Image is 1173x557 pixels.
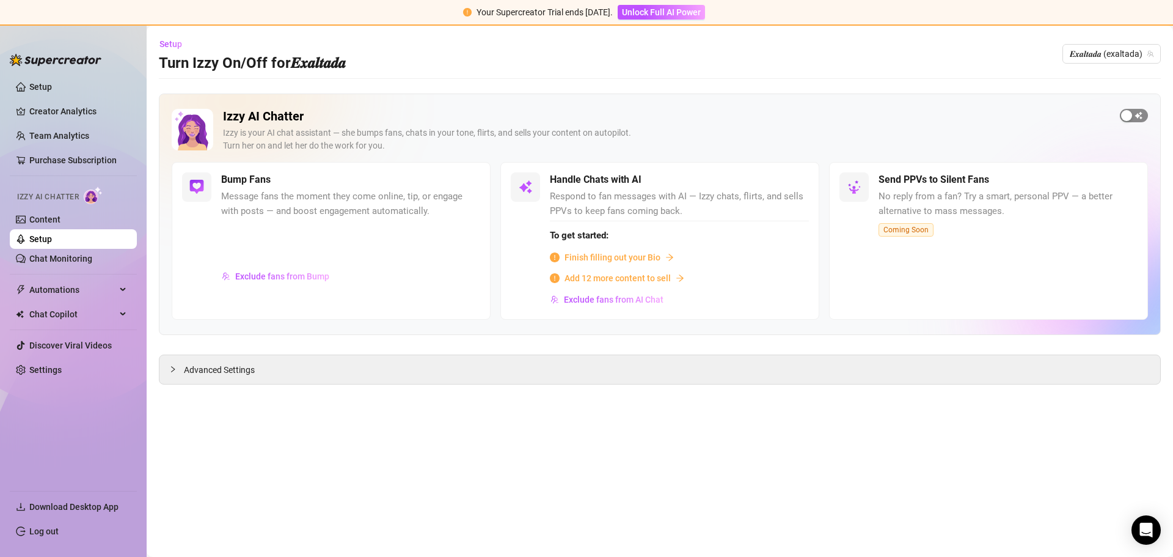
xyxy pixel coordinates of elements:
span: Respond to fan messages with AI — Izzy chats, flirts, and sells PPVs to keep fans coming back. [550,190,809,218]
span: Add 12 more content to sell [565,271,671,285]
strong: To get started: [550,230,608,241]
a: Discover Viral Videos [29,341,112,350]
button: Exclude fans from AI Chat [550,290,664,309]
span: Izzy AI Chatter [17,191,79,203]
span: 𝑬𝒙𝒂𝒍𝒕𝒂𝒅𝒂 (exaltada) [1070,45,1153,63]
button: Setup [159,34,192,54]
span: Unlock Full AI Power [622,7,701,17]
img: svg%3e [518,180,533,194]
img: AI Chatter [84,186,103,204]
span: Automations [29,280,116,300]
button: Exclude fans from Bump [221,267,330,286]
img: logo-BBDzfeDw.svg [10,54,101,66]
span: Message fans the moment they come online, tip, or engage with posts — and boost engagement automa... [221,190,480,218]
img: svg%3e [847,180,861,194]
a: Team Analytics [29,131,89,141]
span: exclamation-circle [463,8,472,17]
h5: Bump Fans [221,172,271,187]
span: Exclude fans from Bump [235,271,329,281]
a: Setup [29,234,52,244]
div: collapsed [169,363,184,376]
a: Settings [29,365,62,375]
h3: Turn Izzy On/Off for 𝑬𝒙𝒂𝒍𝒕𝒂𝒅𝒂 [159,54,346,73]
img: Chat Copilot [16,310,24,319]
span: thunderbolt [16,285,26,295]
span: arrow-right [676,274,684,282]
a: Content [29,215,60,224]
a: Chat Monitoring [29,254,92,264]
span: info-circle [550,253,560,262]
span: Chat Copilot [29,304,116,324]
img: svg%3e [222,272,230,281]
span: Download Desktop App [29,502,119,512]
a: Creator Analytics [29,101,127,121]
div: Izzy is your AI chat assistant — she bumps fans, chats in your tone, flirts, and sells your conte... [223,127,1110,152]
img: svg%3e [550,295,559,304]
span: Advanced Settings [184,363,255,377]
div: Open Intercom Messenger [1131,515,1161,545]
a: Log out [29,526,59,536]
span: Your Supercreator Trial ends [DATE]. [477,7,613,17]
a: Purchase Subscription [29,150,127,170]
span: info-circle [550,273,560,283]
img: svg%3e [189,180,204,194]
img: Izzy AI Chatter [172,109,213,150]
h5: Send PPVs to Silent Fans [879,172,989,187]
span: Setup [159,39,182,49]
button: Unlock Full AI Power [618,5,705,20]
span: team [1147,50,1154,57]
a: Setup [29,82,52,92]
span: download [16,502,26,512]
h2: Izzy AI Chatter [223,109,1110,124]
span: arrow-right [665,253,674,262]
span: Coming Soon [879,223,934,237]
h5: Handle Chats with AI [550,172,641,187]
span: Exclude fans from AI Chat [564,295,663,304]
span: No reply from a fan? Try a smart, personal PPV — a better alternative to mass messages. [879,190,1138,218]
a: Unlock Full AI Power [618,7,705,17]
span: collapsed [169,366,177,373]
span: Finish filling out your Bio [565,251,660,264]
